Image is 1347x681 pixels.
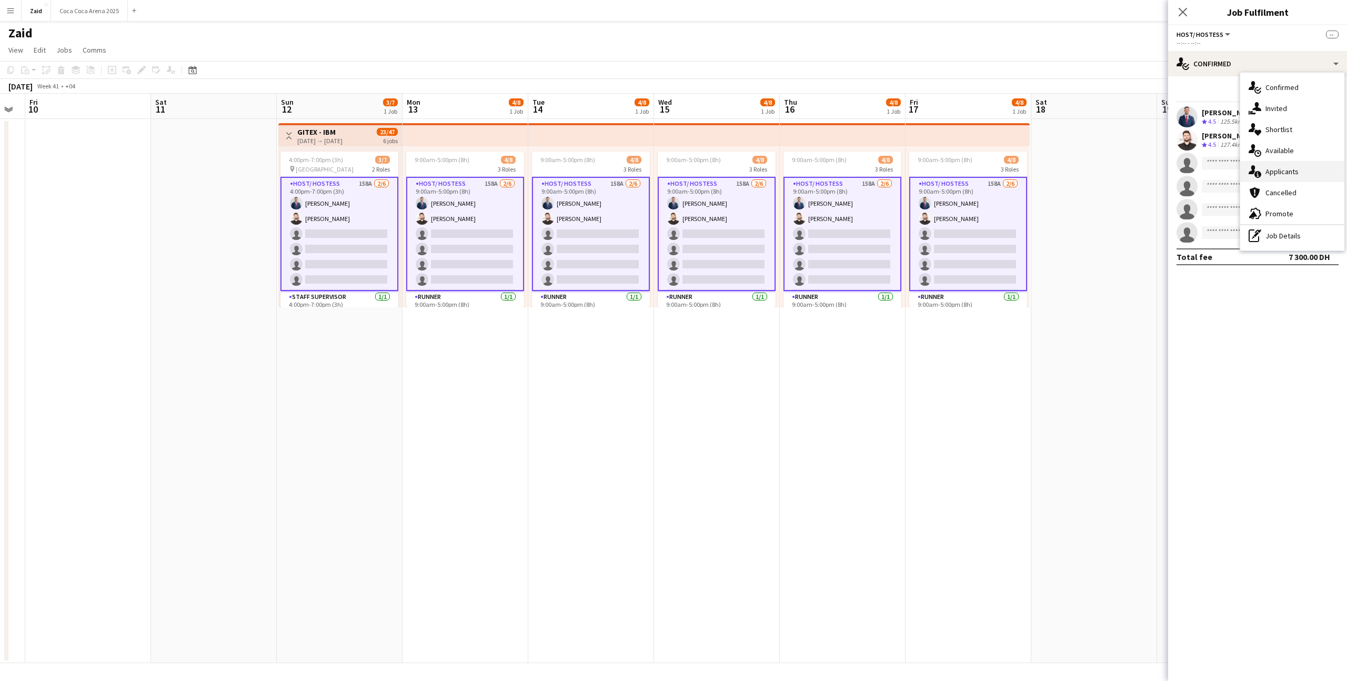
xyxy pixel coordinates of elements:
span: 16 [782,103,797,115]
app-card-role: Runner1/19:00am-5:00pm (8h) [532,291,650,327]
span: 4/8 [760,98,775,106]
span: 19 [1160,103,1174,115]
span: 11 [154,103,167,115]
span: 4/8 [509,98,524,106]
div: 1 Job [384,107,397,115]
button: Zaid [22,1,51,21]
h3: Job Fulfilment [1168,5,1347,19]
span: Mon [407,97,420,107]
span: Sat [1036,97,1047,107]
app-job-card: 9:00am-5:00pm (8h)4/83 RolesHost/ Hostess158A2/69:00am-5:00pm (8h)[PERSON_NAME][PERSON_NAME] Runn... [783,152,901,307]
app-card-role: Host/ Hostess158A2/69:00am-5:00pm (8h)[PERSON_NAME][PERSON_NAME] [406,177,524,291]
div: [PERSON_NAME] [1202,108,1258,117]
div: 127.4km [1218,141,1245,149]
app-job-card: 4:00pm-7:00pm (3h)3/7 [GEOGRAPHIC_DATA]2 RolesHost/ Hostess158A2/64:00pm-7:00pm (3h)[PERSON_NAME]... [280,152,398,307]
span: 12 [279,103,294,115]
span: 3 Roles [875,165,893,173]
div: 6 jobs [383,136,398,145]
app-job-card: 9:00am-5:00pm (8h)4/83 RolesHost/ Hostess158A2/69:00am-5:00pm (8h)[PERSON_NAME][PERSON_NAME] Runn... [909,152,1027,307]
div: 1 Job [1012,107,1026,115]
span: 4/8 [752,156,767,164]
a: Jobs [52,43,76,57]
span: [GEOGRAPHIC_DATA] [296,165,354,173]
span: Sun [281,97,294,107]
span: Edit [34,45,46,55]
span: 4/8 [1004,156,1019,164]
span: Fri [910,97,918,107]
app-card-role: Runner1/19:00am-5:00pm (8h) [406,291,524,327]
span: 3/7 [383,98,398,106]
span: 10 [28,103,38,115]
span: 9:00am-5:00pm (8h) [792,156,847,164]
span: Wed [658,97,672,107]
app-job-card: 9:00am-5:00pm (8h)4/83 RolesHost/ Hostess158A2/69:00am-5:00pm (8h)[PERSON_NAME][PERSON_NAME] Runn... [406,152,524,307]
span: 4.5 [1208,117,1216,125]
app-job-card: 9:00am-5:00pm (8h)4/83 RolesHost/ Hostess158A2/69:00am-5:00pm (8h)[PERSON_NAME][PERSON_NAME] Runn... [658,152,776,307]
app-card-role: Runner1/19:00am-5:00pm (8h) [783,291,901,327]
div: Total fee [1177,252,1212,262]
span: 4/8 [878,156,893,164]
div: Confirmed [1240,77,1344,98]
div: Available [1240,140,1344,161]
div: [PERSON_NAME] [1202,131,1258,141]
span: 23/47 [377,128,398,136]
app-card-role: Host/ Hostess158A2/69:00am-5:00pm (8h)[PERSON_NAME][PERSON_NAME] [532,177,650,291]
span: 4/8 [886,98,901,106]
span: 4/8 [635,98,649,106]
app-card-role: Runner1/19:00am-5:00pm (8h) [909,291,1027,327]
div: 1 Job [509,107,523,115]
span: Sat [155,97,167,107]
div: [DATE] [8,81,33,92]
div: Applicants [1240,161,1344,182]
span: Host/ Hostess [1177,31,1223,38]
div: 1 Job [887,107,900,115]
span: 2 Roles [372,165,390,173]
h1: Zaid [8,25,33,41]
div: 1 Job [635,107,649,115]
div: Cancelled [1240,182,1344,203]
app-card-role: Staff Supervisor1/14:00pm-7:00pm (3h) [280,291,398,327]
div: Confirmed [1168,51,1347,76]
a: View [4,43,27,57]
span: -- [1326,31,1339,38]
span: 4/8 [501,156,516,164]
span: 9:00am-5:00pm (8h) [540,156,595,164]
div: 1 Job [761,107,775,115]
span: 17 [908,103,918,115]
div: --:-- - --:-- [1177,39,1339,47]
span: 9:00am-5:00pm (8h) [415,156,469,164]
span: 4:00pm-7:00pm (3h) [289,156,343,164]
span: View [8,45,23,55]
span: 9:00am-5:00pm (8h) [918,156,972,164]
span: 9:00am-5:00pm (8h) [666,156,721,164]
app-card-role: Host/ Hostess158A2/69:00am-5:00pm (8h)[PERSON_NAME][PERSON_NAME] [658,177,776,291]
div: [DATE] → [DATE] [297,137,343,145]
span: 3 Roles [624,165,641,173]
app-card-role: Runner1/19:00am-5:00pm (8h) [658,291,776,327]
span: Week 41 [35,82,61,90]
span: 18 [1034,103,1047,115]
span: 4/8 [627,156,641,164]
div: Shortlist [1240,119,1344,140]
div: 7 300.00 DH [1289,252,1330,262]
div: +04 [65,82,75,90]
span: 14 [531,103,545,115]
div: 125.5km [1218,117,1245,126]
div: Promote [1240,203,1344,224]
span: 15 [657,103,672,115]
div: Invited [1240,98,1344,119]
button: Host/ Hostess [1177,31,1232,38]
span: 4.5 [1208,141,1216,148]
span: Jobs [56,45,72,55]
div: Job Details [1240,225,1344,246]
app-job-card: 9:00am-5:00pm (8h)4/83 RolesHost/ Hostess158A2/69:00am-5:00pm (8h)[PERSON_NAME][PERSON_NAME] Runn... [532,152,650,307]
app-card-role: Host/ Hostess158A2/69:00am-5:00pm (8h)[PERSON_NAME][PERSON_NAME] [783,177,901,291]
span: Thu [784,97,797,107]
span: 4/8 [1012,98,1027,106]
